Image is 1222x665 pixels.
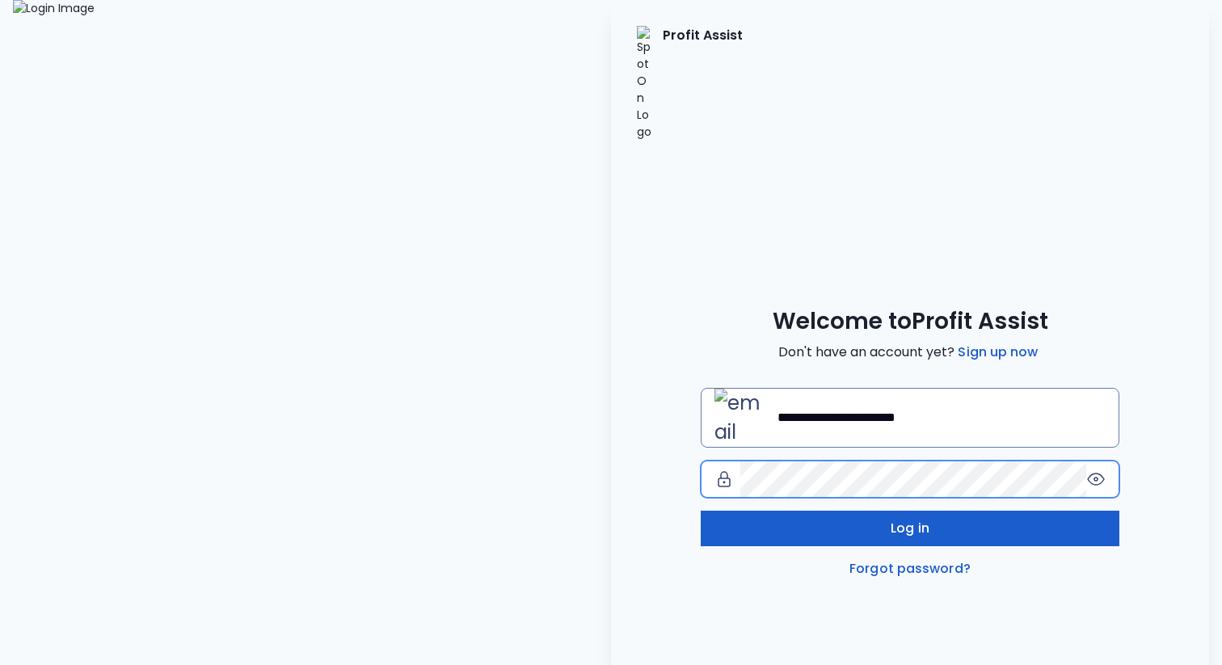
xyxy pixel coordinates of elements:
[637,26,653,141] img: SpotOn Logo
[954,343,1041,362] a: Sign up now
[701,511,1119,546] button: Log in
[714,389,771,447] img: email
[663,26,743,141] p: Profit Assist
[891,519,929,538] span: Log in
[778,343,1041,362] span: Don't have an account yet?
[846,559,974,579] a: Forgot password?
[773,307,1048,336] span: Welcome to Profit Assist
